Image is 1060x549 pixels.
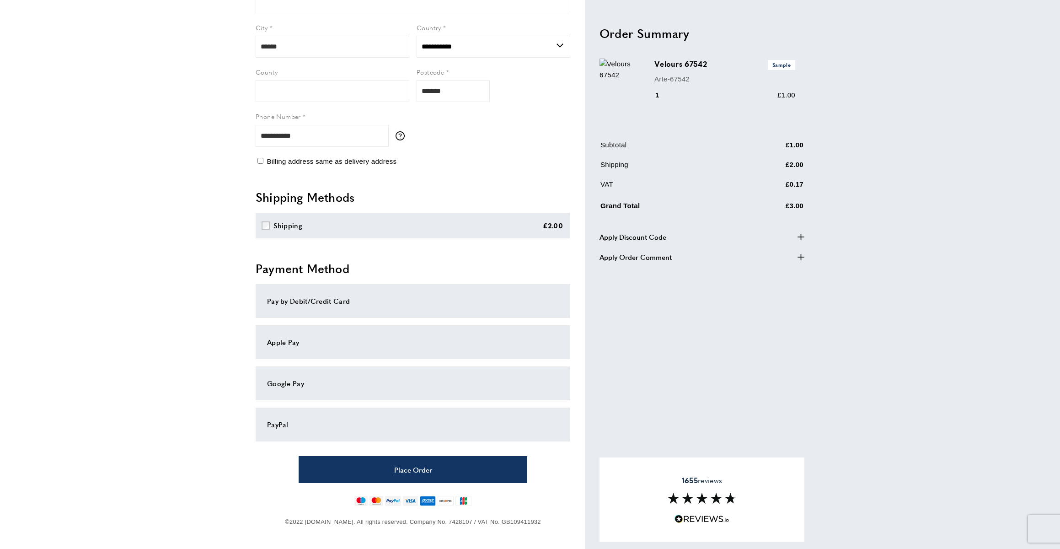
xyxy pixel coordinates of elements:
span: Billing address same as delivery address [267,157,396,165]
td: Shipping [600,159,739,177]
td: £1.00 [740,140,803,157]
div: Pay by Debit/Credit Card [267,296,559,307]
img: mastercard [369,496,383,506]
span: Phone Number [256,112,301,121]
h2: Payment Method [256,260,570,277]
div: Apple Pay [267,337,559,348]
td: £2.00 [740,159,803,177]
h2: Order Summary [600,25,804,41]
img: paypal [385,496,401,506]
button: Place Order [299,456,527,483]
span: Apply Order Comment [600,251,672,262]
img: american-express [420,496,436,506]
p: Arte-67542 [654,73,795,84]
img: maestro [354,496,368,506]
td: Subtotal [600,140,739,157]
div: Google Pay [267,378,559,389]
span: Postcode [417,67,444,76]
input: Billing address same as delivery address [257,158,263,164]
td: Grand Total [600,199,739,218]
strong: 1655 [682,475,698,485]
div: PayPal [267,419,559,430]
img: visa [403,496,418,506]
div: £2.00 [543,220,563,231]
span: Apply Discount Code [600,231,666,242]
div: 1 [654,90,672,101]
h3: Velours 67542 [654,59,795,70]
span: ©2022 [DOMAIN_NAME]. All rights reserved. Company No. 7428107 / VAT No. GB109411932 [285,518,541,525]
span: reviews [682,476,722,485]
td: £3.00 [740,199,803,218]
img: jcb [455,496,471,506]
button: More information [396,131,409,140]
span: City [256,23,268,32]
span: County [256,67,278,76]
img: discover [438,496,454,506]
h2: Shipping Methods [256,189,570,205]
td: VAT [600,179,739,197]
div: Shipping [273,220,302,231]
span: £1.00 [777,91,795,99]
img: Velours 67542 [600,59,645,81]
img: Reviews section [668,493,736,504]
span: Sample [768,60,795,70]
td: £0.17 [740,179,803,197]
span: Country [417,23,441,32]
img: Reviews.io 5 stars [675,515,729,523]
